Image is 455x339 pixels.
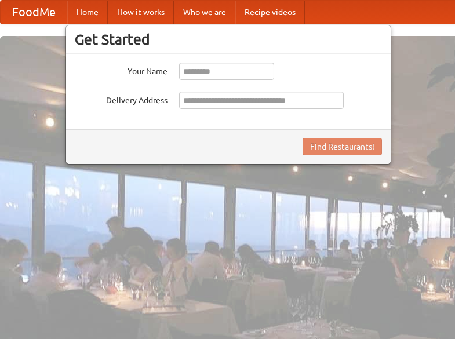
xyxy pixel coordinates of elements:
[75,63,168,77] label: Your Name
[1,1,67,24] a: FoodMe
[303,138,382,155] button: Find Restaurants!
[75,31,382,48] h3: Get Started
[174,1,235,24] a: Who we are
[235,1,305,24] a: Recipe videos
[67,1,108,24] a: Home
[75,92,168,106] label: Delivery Address
[108,1,174,24] a: How it works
